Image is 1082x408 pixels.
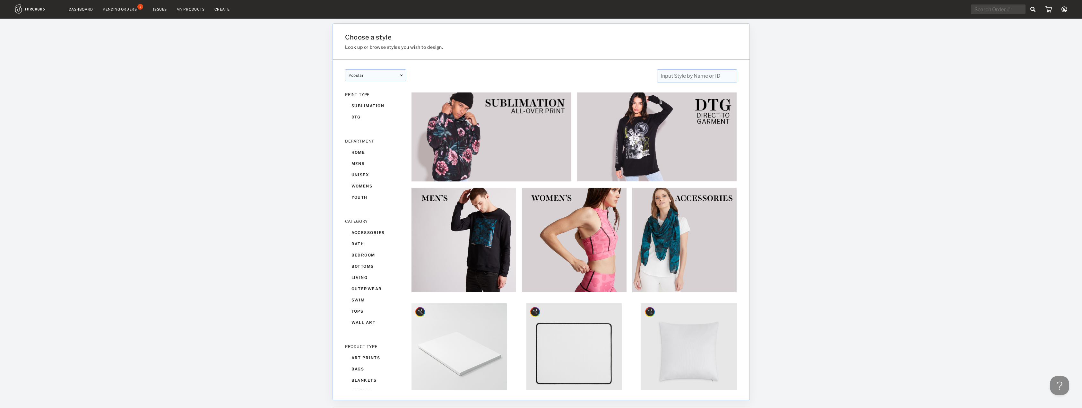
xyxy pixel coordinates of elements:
[345,283,406,294] div: outerwear
[411,303,507,399] img: 1fa8e006-6941-476b-bb22-b0855551c3f9.jpg
[345,33,671,41] h1: Choose a style
[577,92,737,182] img: 2e253fe2-a06e-4c8d-8f72-5695abdd75b9.jpg
[415,307,426,317] img: style_designer_badgeMockup.svg
[345,238,406,249] div: bath
[345,139,406,143] div: DEPARTMENT
[345,306,406,317] div: tops
[345,100,406,111] div: sublimation
[345,44,671,50] h3: Look up or browse styles you wish to design.
[657,69,737,82] input: Input Style by Name or ID
[345,344,406,349] div: PRODUCT TYPE
[645,307,655,317] img: style_designer_badgeMockup.svg
[641,303,737,399] img: f149d950-f4e7-40c6-a979-2b1a75e1a9ab.jpg
[345,272,406,283] div: living
[971,4,1026,14] input: Search Order #
[530,307,541,317] img: style_designer_badgeMockup.svg
[345,386,406,397] div: dresses
[526,303,622,399] img: b8ce8492-3d09-4f72-be8c-db12bdd0b485.jpg
[345,158,406,169] div: mens
[345,169,406,180] div: unisex
[345,192,406,203] div: youth
[345,352,406,363] div: art prints
[411,187,516,293] img: 0ffe952d-58dc-476c-8a0e-7eab160e7a7d.jpg
[69,7,93,12] a: Dashboard
[1045,6,1052,13] img: icon_cart.dab5cea1.svg
[345,111,406,123] div: dtg
[177,7,205,12] a: My Products
[103,7,137,12] div: Pending Orders
[345,375,406,386] div: blankets
[522,187,627,293] img: b885dc43-4427-4fb9-87dd-0f776fe79185.jpg
[15,4,59,13] img: logo.1c10ca64.svg
[411,92,572,182] img: 6ec95eaf-68e2-44b2-82ac-2cbc46e75c33.jpg
[345,69,406,81] div: popular
[345,249,406,261] div: bedroom
[103,6,143,12] a: Pending Orders1
[632,187,737,293] img: 1a4a84dd-fa74-4cbf-a7e7-fd3c0281d19c.jpg
[345,180,406,192] div: womens
[1050,376,1069,395] iframe: Toggle Customer Support
[137,4,143,10] div: 1
[153,7,167,12] a: Issues
[345,363,406,375] div: bags
[345,227,406,238] div: accessories
[345,294,406,306] div: swim
[214,7,230,12] a: Create
[345,219,406,224] div: CATEGORY
[345,92,406,97] div: PRINT TYPE
[345,261,406,272] div: bottoms
[345,317,406,328] div: wall art
[345,147,406,158] div: home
